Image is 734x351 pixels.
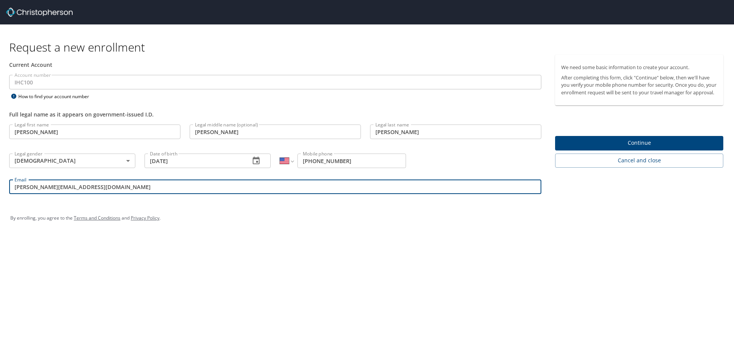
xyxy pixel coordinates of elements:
[555,154,723,168] button: Cancel and close
[6,8,73,17] img: cbt logo
[9,61,541,69] div: Current Account
[555,136,723,151] button: Continue
[561,138,717,148] span: Continue
[131,215,159,221] a: Privacy Policy
[561,156,717,165] span: Cancel and close
[9,154,135,168] div: [DEMOGRAPHIC_DATA]
[9,40,729,55] h1: Request a new enrollment
[561,74,717,96] p: After completing this form, click "Continue" below, then we'll have you verify your mobile phone ...
[9,110,541,118] div: Full legal name as it appears on government-issued I.D.
[9,92,105,101] div: How to find your account number
[145,154,244,168] input: MM/DD/YYYY
[74,215,120,221] a: Terms and Conditions
[297,154,406,168] input: Enter phone number
[10,209,724,228] div: By enrolling, you agree to the and .
[561,64,717,71] p: We need some basic information to create your account.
